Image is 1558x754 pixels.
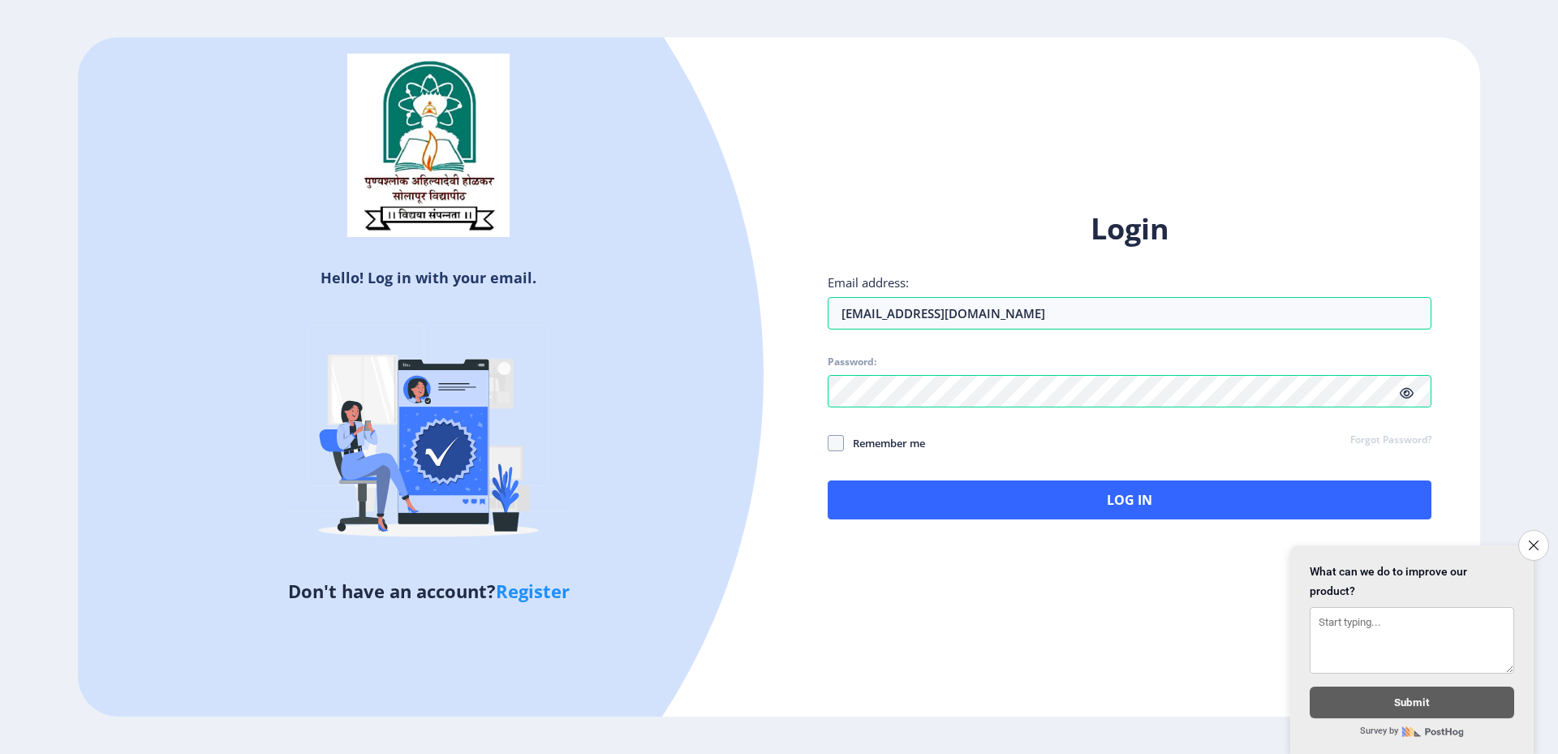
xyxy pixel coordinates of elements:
[1350,433,1431,448] a: Forgot Password?
[828,274,909,291] label: Email address:
[828,209,1431,248] h1: Login
[347,54,510,237] img: sulogo.png
[828,297,1431,330] input: Email address
[286,294,570,578] img: Verified-rafiki.svg
[844,433,925,453] span: Remember me
[828,355,876,368] label: Password:
[828,480,1431,519] button: Log In
[496,579,570,603] a: Register
[90,578,767,604] h5: Don't have an account?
